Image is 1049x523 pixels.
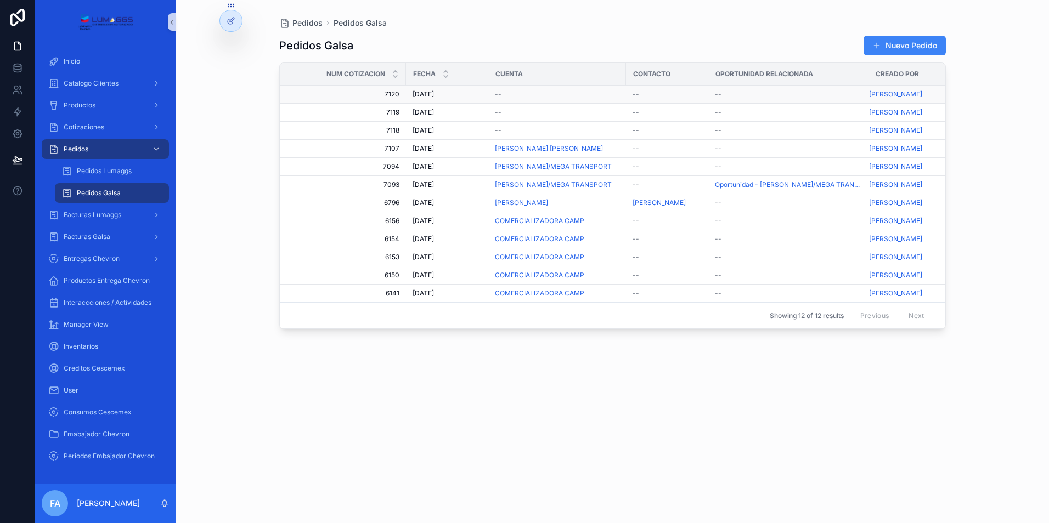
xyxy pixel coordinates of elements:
span: Oportunidad relacionada [715,70,813,78]
span: Pedidos Lumaggs [77,167,132,175]
a: -- [633,90,702,99]
a: 6150 [293,271,399,280]
a: 6153 [293,253,399,261]
a: [DATE] [413,235,482,243]
span: Entregas Chevron [64,254,120,263]
span: [PERSON_NAME] [869,126,922,135]
a: COMERCIALIZADORA CAMP [495,217,584,225]
a: [PERSON_NAME] [869,235,922,243]
a: -- [633,253,702,261]
span: Creado por [876,70,919,78]
a: Periodos Embajador Chevron [42,446,169,466]
a: [PERSON_NAME] [869,289,966,298]
a: COMERCIALIZADORA CAMP [495,253,619,261]
span: Contacto [633,70,670,78]
a: -- [633,289,702,298]
a: 7118 [293,126,399,135]
a: -- [633,217,702,225]
span: Showing 12 of 12 results [770,311,844,320]
p: [PERSON_NAME] [77,498,140,509]
span: -- [633,180,639,189]
a: -- [495,108,619,117]
span: [PERSON_NAME] [869,180,922,189]
span: -- [715,289,721,298]
a: -- [633,180,702,189]
span: COMERCIALIZADORA CAMP [495,271,584,280]
span: [DATE] [413,271,434,280]
a: COMERCIALIZADORA CAMP [495,253,584,261]
span: Inicio [64,57,80,66]
a: [DATE] [413,271,482,280]
a: 7119 [293,108,399,117]
a: Inventarios [42,337,169,356]
a: 7093 [293,180,399,189]
a: Emabajador Chevron [42,424,169,444]
span: [PERSON_NAME] [PERSON_NAME] [495,144,603,153]
a: Creditos Cescemex [42,359,169,378]
h1: Pedidos Galsa [279,38,353,53]
span: 7094 [293,162,399,171]
span: -- [633,126,639,135]
span: [DATE] [413,162,434,171]
a: Cotizaciones [42,117,169,137]
span: [DATE] [413,126,434,135]
a: Facturas Lumaggs [42,205,169,225]
a: [PERSON_NAME] [869,108,922,117]
a: [PERSON_NAME]/MEGA TRANSPORT [495,180,612,189]
a: [PERSON_NAME] [869,162,966,171]
a: -- [495,126,619,135]
a: [PERSON_NAME] [869,144,922,153]
span: [PERSON_NAME]/MEGA TRANSPORT [495,162,612,171]
a: -- [715,289,862,298]
a: Pedidos [42,139,169,159]
a: [PERSON_NAME] [869,144,966,153]
a: [PERSON_NAME] [495,198,619,207]
span: [DATE] [413,253,434,261]
a: COMERCIALIZADORA CAMP [495,289,584,298]
a: Pedidos Lumaggs [55,161,169,181]
a: 6154 [293,235,399,243]
a: -- [715,90,862,99]
span: Oportunidad - [PERSON_NAME]/MEGA TRANSPORT - GALSA [715,180,862,189]
a: -- [633,144,702,153]
span: -- [633,108,639,117]
a: -- [633,108,702,117]
span: [DATE] [413,217,434,225]
a: [PERSON_NAME] [869,253,922,261]
a: -- [633,162,702,171]
a: [PERSON_NAME] [869,271,922,280]
span: [PERSON_NAME] [495,198,548,207]
a: Pedidos Galsa [334,18,387,29]
a: [PERSON_NAME] [869,162,922,171]
span: 6156 [293,217,399,225]
span: -- [495,90,501,99]
span: -- [633,271,639,280]
span: [PERSON_NAME] [869,289,922,298]
a: [PERSON_NAME] [869,126,966,135]
span: [PERSON_NAME] [633,198,686,207]
span: -- [633,162,639,171]
span: [DATE] [413,235,434,243]
span: -- [633,217,639,225]
a: [PERSON_NAME] [869,198,966,207]
span: -- [715,108,721,117]
a: -- [715,253,862,261]
span: -- [715,90,721,99]
span: Manager View [64,320,109,329]
a: Inicio [42,52,169,71]
a: [DATE] [413,198,482,207]
a: [DATE] [413,126,482,135]
a: Nuevo Pedido [864,36,946,55]
a: -- [633,126,702,135]
span: 6141 [293,289,399,298]
a: -- [633,271,702,280]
